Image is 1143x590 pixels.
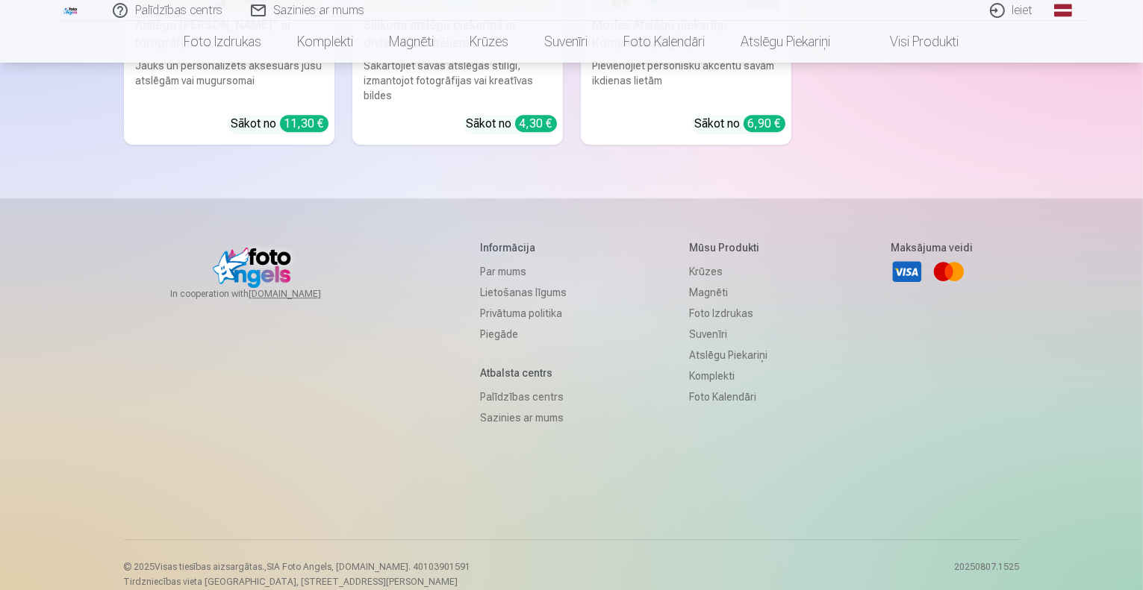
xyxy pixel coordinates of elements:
a: [DOMAIN_NAME] [249,288,357,300]
p: © 2025 Visas tiesības aizsargātas. , [124,561,471,573]
img: /fa1 [63,6,79,15]
a: Foto izdrukas [689,303,767,324]
a: Mastercard [932,255,965,288]
a: Magnēti [372,21,452,63]
h5: Mūsu produkti [689,240,767,255]
a: Palīdzības centrs [480,386,567,407]
span: SIA Foto Angels, [DOMAIN_NAME]. 40103901591 [267,562,471,572]
a: Visi produkti [849,21,977,63]
span: In cooperation with [170,288,357,300]
a: Foto kalendāri [689,386,767,407]
a: Atslēgu piekariņi [723,21,849,63]
a: Sazinies ar mums [480,407,567,428]
div: Sakārtojiet savas atslēgas stilīgi, izmantojot fotogrāfijas vai kreatīvas bildes [358,58,557,103]
h5: Informācija [480,240,567,255]
a: Suvenīri [527,21,606,63]
a: Krūzes [689,261,767,282]
div: Sākot no [695,115,785,133]
a: Piegāde [480,324,567,345]
a: Visa [891,255,924,288]
a: Par mums [480,261,567,282]
a: Krūzes [452,21,527,63]
a: Foto izdrukas [166,21,280,63]
div: Pievienojiet personisku akcentu savām ikdienas lietām [587,58,785,103]
a: Foto kalendāri [606,21,723,63]
h5: Maksājuma veidi [891,240,973,255]
div: Jauks un personalizēts aksesuārs jūsu atslēgām vai mugursomai [130,58,328,103]
h5: Atbalsta centrs [480,365,567,380]
a: Privātuma politika [480,303,567,324]
a: Komplekti [280,21,372,63]
a: Komplekti [689,365,767,386]
div: 11,30 € [280,115,328,132]
a: Lietošanas līgums [480,282,567,303]
p: 20250807.1525 [955,561,1020,588]
div: Sākot no [467,115,557,133]
p: Tirdzniecības vieta [GEOGRAPHIC_DATA], [STREET_ADDRESS][PERSON_NAME] [124,576,471,588]
div: 4,30 € [515,115,557,132]
a: Magnēti [689,282,767,303]
a: Suvenīri [689,324,767,345]
div: Sākot no [231,115,328,133]
a: Atslēgu piekariņi [689,345,767,365]
div: 6,90 € [744,115,785,132]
